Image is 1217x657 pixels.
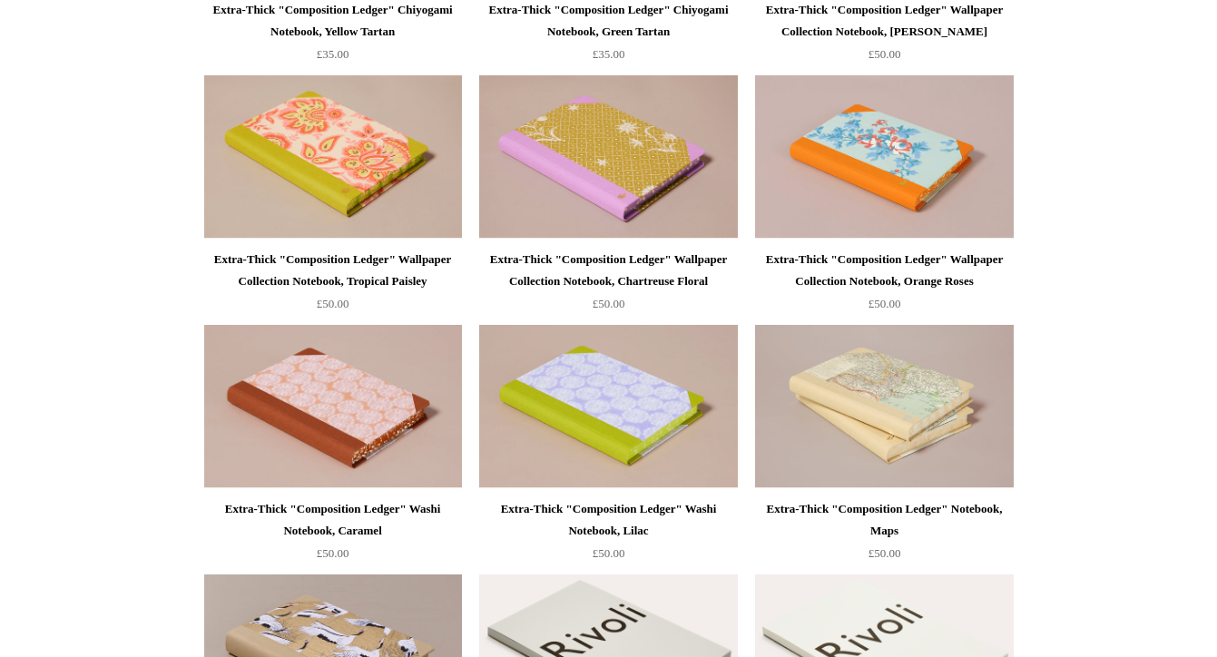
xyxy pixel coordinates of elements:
[755,249,1013,323] a: Extra-Thick "Composition Ledger" Wallpaper Collection Notebook, Orange Roses £50.00
[755,325,1013,488] img: Extra-Thick "Composition Ledger" Notebook, Maps
[317,546,349,560] span: £50.00
[204,75,462,239] a: Extra-Thick "Composition Ledger" Wallpaper Collection Notebook, Tropical Paisley Extra-Thick "Com...
[479,498,737,573] a: Extra-Thick "Composition Ledger" Washi Notebook, Lilac £50.00
[204,75,462,239] img: Extra-Thick "Composition Ledger" Wallpaper Collection Notebook, Tropical Paisley
[204,325,462,488] img: Extra-Thick "Composition Ledger" Washi Notebook, Caramel
[755,75,1013,239] img: Extra-Thick "Composition Ledger" Wallpaper Collection Notebook, Orange Roses
[869,297,901,310] span: £50.00
[317,47,349,61] span: £35.00
[484,498,732,542] div: Extra-Thick "Composition Ledger" Washi Notebook, Lilac
[484,249,732,292] div: Extra-Thick "Composition Ledger" Wallpaper Collection Notebook, Chartreuse Floral
[479,325,737,488] a: Extra-Thick "Composition Ledger" Washi Notebook, Lilac Extra-Thick "Composition Ledger" Washi Not...
[760,249,1008,292] div: Extra-Thick "Composition Ledger" Wallpaper Collection Notebook, Orange Roses
[204,498,462,573] a: Extra-Thick "Composition Ledger" Washi Notebook, Caramel £50.00
[479,249,737,323] a: Extra-Thick "Composition Ledger" Wallpaper Collection Notebook, Chartreuse Floral £50.00
[209,498,457,542] div: Extra-Thick "Composition Ledger" Washi Notebook, Caramel
[209,249,457,292] div: Extra-Thick "Composition Ledger" Wallpaper Collection Notebook, Tropical Paisley
[755,498,1013,573] a: Extra-Thick "Composition Ledger" Notebook, Maps £50.00
[479,75,737,239] img: Extra-Thick "Composition Ledger" Wallpaper Collection Notebook, Chartreuse Floral
[760,498,1008,542] div: Extra-Thick "Composition Ledger" Notebook, Maps
[479,325,737,488] img: Extra-Thick "Composition Ledger" Washi Notebook, Lilac
[755,325,1013,488] a: Extra-Thick "Composition Ledger" Notebook, Maps Extra-Thick "Composition Ledger" Notebook, Maps
[204,325,462,488] a: Extra-Thick "Composition Ledger" Washi Notebook, Caramel Extra-Thick "Composition Ledger" Washi N...
[317,297,349,310] span: £50.00
[479,75,737,239] a: Extra-Thick "Composition Ledger" Wallpaper Collection Notebook, Chartreuse Floral Extra-Thick "Co...
[755,75,1013,239] a: Extra-Thick "Composition Ledger" Wallpaper Collection Notebook, Orange Roses Extra-Thick "Composi...
[204,249,462,323] a: Extra-Thick "Composition Ledger" Wallpaper Collection Notebook, Tropical Paisley £50.00
[593,546,625,560] span: £50.00
[593,297,625,310] span: £50.00
[869,47,901,61] span: £50.00
[869,546,901,560] span: £50.00
[593,47,625,61] span: £35.00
